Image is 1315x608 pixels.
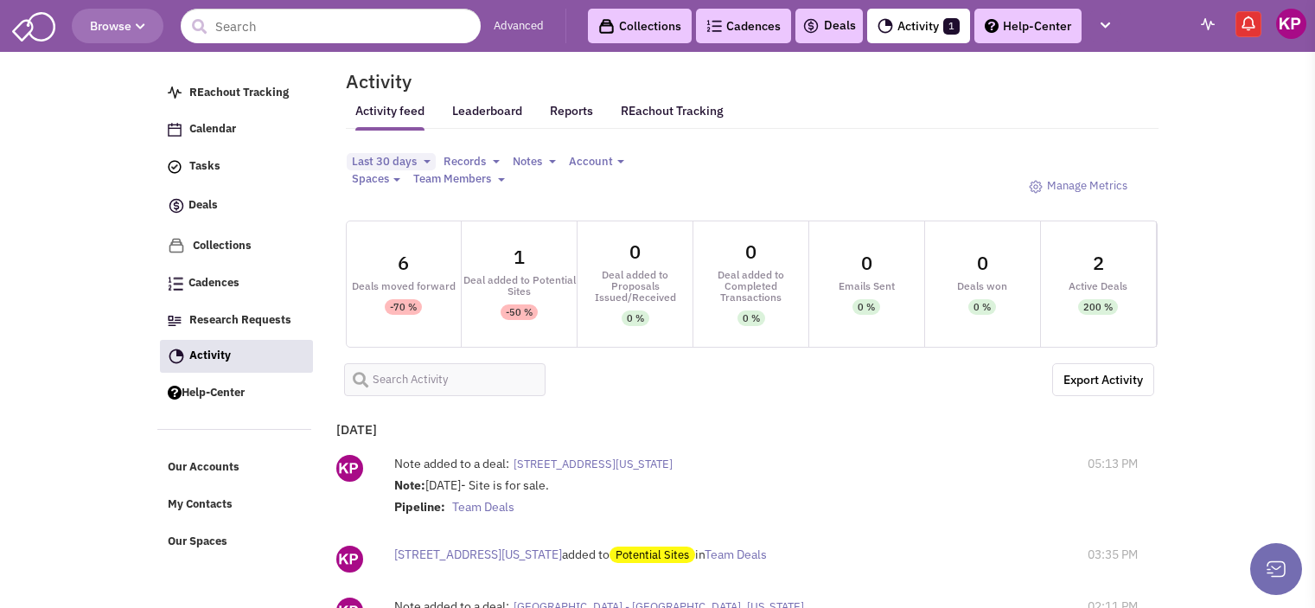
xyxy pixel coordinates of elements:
[193,238,252,253] span: Collections
[569,154,613,169] span: Account
[159,377,312,410] a: Help-Center
[974,9,1082,43] a: Help-Center
[627,310,644,326] div: 0 %
[159,188,312,225] a: Deals
[159,77,312,110] a: REachout Tracking
[867,9,970,43] a: Activity1
[507,153,561,171] button: Notes
[598,18,615,35] img: icon-collection-lavender-black.svg
[324,74,412,89] h2: Activity
[705,547,767,562] span: Team Deals
[394,546,956,563] div: added to in
[1088,455,1138,472] span: 05:13 PM
[629,242,641,261] div: 0
[1029,180,1043,194] img: octicon_gear-24.png
[1020,170,1136,202] a: Manage Metrics
[462,274,577,297] div: Deal added to Potential Sites
[159,267,312,300] a: Cadences
[336,455,363,482] img: ny_GipEnDU-kinWYCc5EwQ.png
[159,489,312,522] a: My Contacts
[943,18,960,35] span: 1
[352,171,389,186] span: Spaces
[564,153,629,171] button: Account
[169,349,184,364] img: Activity.png
[189,85,289,99] span: REachout Tracking
[159,304,312,337] a: Research Requests
[398,253,409,272] div: 6
[621,93,724,129] a: REachout Tracking
[1088,546,1138,563] span: 03:35 PM
[168,123,182,137] img: Calendar.png
[925,280,1040,291] div: Deals won
[344,363,546,396] input: Search Activity
[1041,280,1156,291] div: Active Deals
[550,103,593,130] a: Reports
[159,150,312,183] a: Tasks
[168,534,227,548] span: Our Spaces
[985,19,999,33] img: help.png
[693,269,808,303] div: Deal added to Completed Transactions
[743,310,760,326] div: 0 %
[188,276,239,291] span: Cadences
[168,237,185,254] img: icon-collection-lavender.png
[408,170,510,189] button: Team Members
[452,103,522,131] a: Leaderboard
[802,16,820,36] img: icon-deals.svg
[706,20,722,32] img: Cadences_logo.png
[514,457,673,471] span: [STREET_ADDRESS][US_STATE]
[1093,253,1104,272] div: 2
[347,153,436,171] button: Last 30 days
[973,299,991,315] div: 0 %
[809,280,924,291] div: Emails Sent
[494,18,544,35] a: Advanced
[159,229,312,263] a: Collections
[394,477,1007,520] div: [DATE]- Site is for sale.
[1052,363,1154,396] a: Export the below as a .XLSX spreadsheet
[514,247,525,266] div: 1
[181,9,481,43] input: Search
[355,103,425,131] a: Activity feed
[352,154,417,169] span: Last 30 days
[394,547,562,562] span: [STREET_ADDRESS][US_STATE]
[160,340,313,373] a: Activity
[578,269,693,303] div: Deal added to Proposals Issued/Received
[189,122,236,137] span: Calendar
[444,154,486,169] span: Records
[394,455,509,472] label: Note added to a deal:
[189,159,220,174] span: Tasks
[1276,9,1306,39] img: Keypoint Partners
[159,113,312,146] a: Calendar
[610,547,695,563] span: Potential Sites
[189,348,231,362] span: Activity
[390,299,417,315] div: -70 %
[413,171,491,186] span: Team Members
[90,18,145,34] span: Browse
[977,253,988,272] div: 0
[745,242,756,261] div: 0
[168,277,183,291] img: Cadences_logo.png
[168,460,239,475] span: Our Accounts
[168,316,182,326] img: Research.png
[513,154,542,169] span: Notes
[802,16,856,36] a: Deals
[159,451,312,484] a: Our Accounts
[858,299,875,315] div: 0 %
[394,499,445,515] strong: Pipeline:
[394,477,425,493] strong: Note:
[506,304,533,320] div: -50 %
[12,9,55,42] img: SmartAdmin
[72,9,163,43] button: Browse
[878,18,893,34] img: Activity.png
[189,312,291,327] span: Research Requests
[336,421,377,438] b: [DATE]
[696,9,791,43] a: Cadences
[588,9,692,43] a: Collections
[347,170,405,189] button: Spaces
[168,160,182,174] img: icon-tasks.png
[1083,299,1113,315] div: 200 %
[168,386,182,400] img: help.png
[159,526,312,559] a: Our Spaces
[336,546,363,573] img: ny_GipEnDU-kinWYCc5EwQ.png
[861,253,872,272] div: 0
